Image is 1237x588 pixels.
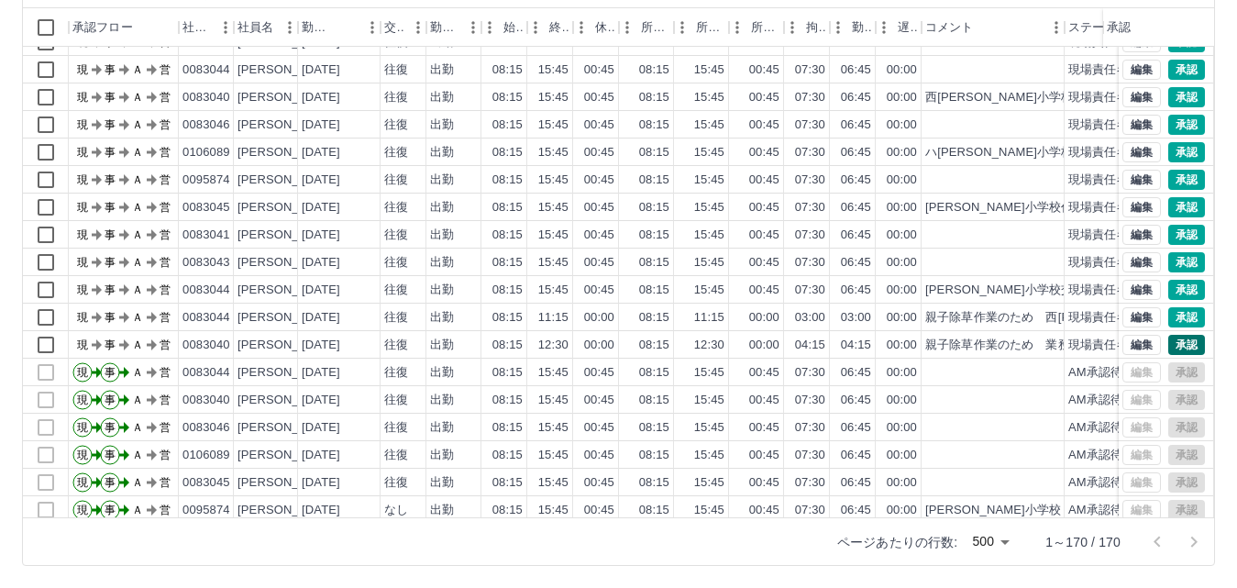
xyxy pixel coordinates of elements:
[492,61,523,79] div: 08:15
[841,116,871,134] div: 06:45
[729,8,784,47] div: 所定休憩
[1168,252,1205,272] button: 承認
[105,228,116,241] text: 事
[492,282,523,299] div: 08:15
[749,282,779,299] div: 00:45
[234,8,298,47] div: 社員名
[237,8,273,47] div: 社員名
[1168,197,1205,217] button: 承認
[619,8,674,47] div: 所定開始
[1168,87,1205,107] button: 承認
[72,8,133,47] div: 承認フロー
[182,392,230,409] div: 0083040
[430,227,454,244] div: 出勤
[841,309,871,327] div: 03:00
[795,61,825,79] div: 07:30
[492,227,523,244] div: 08:15
[237,144,337,161] div: [PERSON_NAME]
[492,172,523,189] div: 08:15
[179,8,234,47] div: 社員番号
[694,61,724,79] div: 15:45
[182,282,230,299] div: 0083044
[237,227,337,244] div: [PERSON_NAME]
[674,8,729,47] div: 所定終業
[77,311,88,324] text: 現
[1068,61,1165,79] div: 現場責任者承認待
[784,8,830,47] div: 拘束
[430,144,454,161] div: 出勤
[492,89,523,106] div: 08:15
[302,309,340,327] div: [DATE]
[639,337,669,354] div: 08:15
[538,282,569,299] div: 15:45
[384,282,408,299] div: 往復
[538,61,569,79] div: 15:45
[182,116,230,134] div: 0083046
[182,89,230,106] div: 0083040
[1068,364,1122,382] div: AM承認待
[302,61,340,79] div: [DATE]
[1068,282,1165,299] div: 現場責任者承認待
[1122,170,1161,190] button: 編集
[584,254,614,272] div: 00:45
[584,337,614,354] div: 00:00
[1068,89,1165,106] div: 現場責任者承認待
[492,364,523,382] div: 08:15
[639,89,669,106] div: 08:15
[749,172,779,189] div: 00:45
[132,173,143,186] text: Ａ
[77,366,88,379] text: 現
[852,8,872,47] div: 勤務
[237,282,337,299] div: [PERSON_NAME]
[887,89,917,106] div: 00:00
[694,282,724,299] div: 15:45
[212,14,239,41] button: メニュー
[639,144,669,161] div: 08:15
[1122,197,1161,217] button: 編集
[795,337,825,354] div: 04:15
[1122,87,1161,107] button: 編集
[538,144,569,161] div: 15:45
[694,172,724,189] div: 15:45
[237,254,337,272] div: [PERSON_NAME]
[105,91,116,104] text: 事
[1168,280,1205,300] button: 承認
[105,118,116,131] text: 事
[538,337,569,354] div: 12:30
[430,309,454,327] div: 出勤
[302,116,340,134] div: [DATE]
[384,116,408,134] div: 往復
[694,254,724,272] div: 15:45
[132,366,143,379] text: Ａ
[925,144,1133,161] div: ハ[PERSON_NAME]小学校交通費無し
[105,146,116,159] text: 事
[922,8,1065,47] div: コメント
[430,172,454,189] div: 出勤
[538,172,569,189] div: 15:45
[237,89,337,106] div: [PERSON_NAME]
[302,89,340,106] div: [DATE]
[1103,8,1198,47] div: 承認
[430,282,454,299] div: 出勤
[77,63,88,76] text: 現
[77,146,88,159] text: 現
[182,227,230,244] div: 0083041
[1122,307,1161,327] button: 編集
[1107,8,1131,47] div: 承認
[1068,254,1165,272] div: 現場責任者承認待
[160,311,171,324] text: 営
[302,144,340,161] div: [DATE]
[132,201,143,214] text: Ａ
[426,8,481,47] div: 勤務区分
[384,61,408,79] div: 往復
[430,254,454,272] div: 出勤
[549,8,569,47] div: 終業
[404,14,432,41] button: メニュー
[132,256,143,269] text: Ａ
[1122,60,1161,80] button: 編集
[1068,337,1165,354] div: 現場責任者承認待
[887,254,917,272] div: 00:00
[639,364,669,382] div: 08:15
[1168,170,1205,190] button: 承認
[77,201,88,214] text: 現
